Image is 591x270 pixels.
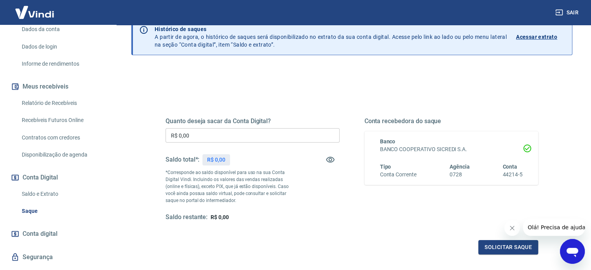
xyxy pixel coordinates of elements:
button: Solicitar saque [478,240,538,254]
img: Vindi [9,0,60,24]
span: Conta [502,164,517,170]
a: Informe de rendimentos [19,56,107,72]
iframe: Fechar mensagem [504,220,520,236]
h5: Quanto deseja sacar da Conta Digital? [166,117,340,125]
p: Acessar extrato [516,33,557,41]
button: Meus recebíveis [9,78,107,95]
h5: Saldo restante: [166,213,207,221]
a: Dados de login [19,39,107,55]
h6: 44214-5 [502,171,523,179]
a: Relatório de Recebíveis [19,95,107,111]
h6: Conta Corrente [380,171,417,179]
span: Tipo [380,164,391,170]
a: Saldo e Extrato [19,186,107,202]
h5: Saldo total*: [166,156,199,164]
h6: 0728 [450,171,470,179]
button: Sair [554,5,582,20]
h6: BANCO COOPERATIVO SICREDI S.A. [380,145,523,153]
a: Segurança [9,249,107,266]
h5: Conta recebedora do saque [364,117,539,125]
a: Dados da conta [19,21,107,37]
span: Banco [380,138,396,145]
p: A partir de agora, o histórico de saques será disponibilizado no extrato da sua conta digital. Ac... [155,25,507,49]
span: Conta digital [23,228,58,239]
p: *Corresponde ao saldo disponível para uso na sua Conta Digital Vindi. Incluindo os valores das ve... [166,169,296,204]
p: R$ 0,00 [207,156,225,164]
a: Recebíveis Futuros Online [19,112,107,128]
p: Histórico de saques [155,25,507,33]
a: Saque [19,203,107,219]
a: Disponibilização de agenda [19,147,107,163]
span: R$ 0,00 [211,214,229,220]
a: Acessar extrato [516,25,566,49]
iframe: Mensagem da empresa [523,219,585,236]
a: Contratos com credores [19,130,107,146]
span: Olá! Precisa de ajuda? [5,5,65,12]
span: Agência [450,164,470,170]
a: Conta digital [9,225,107,242]
button: Conta Digital [9,169,107,186]
iframe: Botão para abrir a janela de mensagens [560,239,585,264]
